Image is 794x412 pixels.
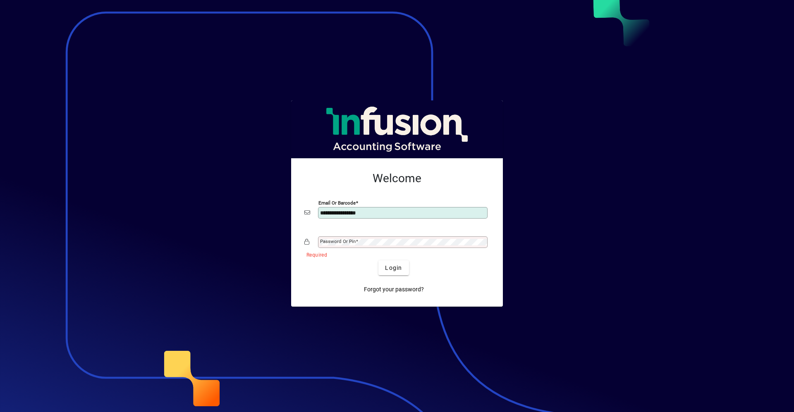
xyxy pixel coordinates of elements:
[320,238,356,244] mat-label: Password or Pin
[306,250,483,259] mat-error: Required
[378,260,409,275] button: Login
[361,282,427,297] a: Forgot your password?
[304,171,490,186] h2: Welcome
[318,200,356,206] mat-label: Email or Barcode
[364,285,424,294] span: Forgot your password?
[385,264,402,272] span: Login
